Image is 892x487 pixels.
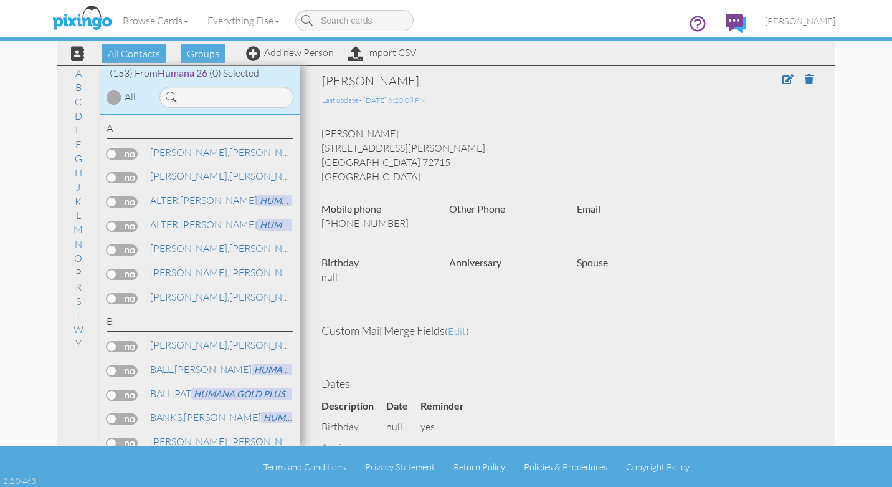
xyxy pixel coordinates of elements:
[365,461,435,472] a: Privacy Statement
[102,44,166,63] span: All Contacts
[626,461,690,472] a: Copyright Policy
[69,137,87,152] a: F
[420,437,477,458] td: no
[577,203,600,215] strong: Email
[149,386,379,401] a: PAT
[321,325,814,337] h4: Custom Mail Merge Fields
[420,396,477,417] th: Reminder
[321,437,386,458] td: anniversary
[321,417,386,437] td: birthday
[113,5,198,36] a: Browse Cards
[150,387,174,400] span: BALL,
[158,67,207,79] span: Humana 26
[149,289,528,304] a: [PERSON_NAME]
[67,322,90,337] a: W
[68,251,88,266] a: O
[150,411,184,423] span: BANKS,
[70,208,87,223] a: L
[386,417,420,437] td: null
[67,222,89,237] a: M
[69,94,88,109] a: C
[261,412,447,423] span: HUMANA GOLD PLUS HMO POS H5619-111
[69,108,88,123] a: D
[524,461,607,472] a: Policies & Procedures
[149,241,494,256] a: [PERSON_NAME]
[445,325,469,337] span: ( )
[449,203,505,215] strong: Other Phone
[150,363,174,375] span: BALL,
[107,314,293,332] div: B
[756,5,845,37] a: [PERSON_NAME]
[321,396,386,417] th: Description
[150,194,180,206] span: ALTER,
[321,216,430,231] p: [PHONE_NUMBER]
[209,67,259,79] span: (0) Selected
[149,410,448,425] a: [PERSON_NAME]
[765,16,835,26] span: [PERSON_NAME]
[49,3,115,34] img: pixingo logo
[69,279,88,294] a: R
[150,218,180,231] span: ALTER,
[322,95,426,105] span: Last update - [DATE] 6:20:08 PM
[100,66,300,80] div: (153) From
[150,146,229,158] span: [PERSON_NAME],
[448,325,466,337] span: edit
[321,256,359,268] strong: Birthday
[321,203,381,215] strong: Mobile phone
[69,265,88,280] a: P
[449,256,501,268] strong: Anniversary
[70,294,87,309] a: S
[191,388,377,400] span: HUMANA GOLD PLUS HMO POS H4623-001
[69,165,88,180] a: H
[149,362,439,377] a: [PERSON_NAME]
[150,339,229,351] span: [PERSON_NAME],
[726,14,746,33] img: comments.svg
[69,194,88,209] a: K
[69,80,88,95] a: B
[69,151,88,166] a: G
[348,46,416,59] a: Import CSV
[149,193,539,208] a: [PERSON_NAME]
[149,337,494,352] a: [PERSON_NAME]
[321,270,430,284] p: null
[252,364,438,375] span: HUMANA GOLD PLUS HMO POS H4623-001
[150,266,229,279] span: [PERSON_NAME],
[453,461,505,472] a: Return Policy
[149,265,494,280] a: [PERSON_NAME]
[321,378,814,390] h4: Dates
[420,417,477,437] td: yes
[69,236,88,251] a: N
[263,461,346,472] a: Terms and Conditions
[69,307,87,322] a: T
[69,336,88,351] a: Y
[149,168,494,183] a: [PERSON_NAME]
[577,256,608,268] strong: Spouse
[181,44,225,63] span: Groups
[69,65,88,80] a: A
[149,145,589,160] a: [PERSON_NAME]
[107,121,293,139] div: A
[69,122,87,137] a: E
[150,435,229,448] span: [PERSON_NAME],
[312,127,823,183] div: [PERSON_NAME] [STREET_ADDRESS][PERSON_NAME] [GEOGRAPHIC_DATA] 72715 [GEOGRAPHIC_DATA]
[150,242,229,254] span: [PERSON_NAME],
[149,434,589,449] a: [PERSON_NAME]
[386,396,420,417] th: Date
[322,72,711,90] div: [PERSON_NAME]
[257,195,538,206] span: HUMANACHOICE C-SNP-[MEDICAL_DATA] AND HEART H5216-366
[295,10,414,31] input: Search cards
[150,170,229,182] span: [PERSON_NAME],
[246,46,334,59] a: Add new Person
[125,90,136,104] div: All
[150,291,229,303] span: [PERSON_NAME],
[198,5,289,36] a: Everything Else
[70,180,87,195] a: J
[3,475,36,486] div: 2.2.0-463
[257,219,538,231] span: HUMANACHOICE C-SNP-[MEDICAL_DATA] AND HEART H5216-366
[149,217,539,232] a: [PERSON_NAME]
